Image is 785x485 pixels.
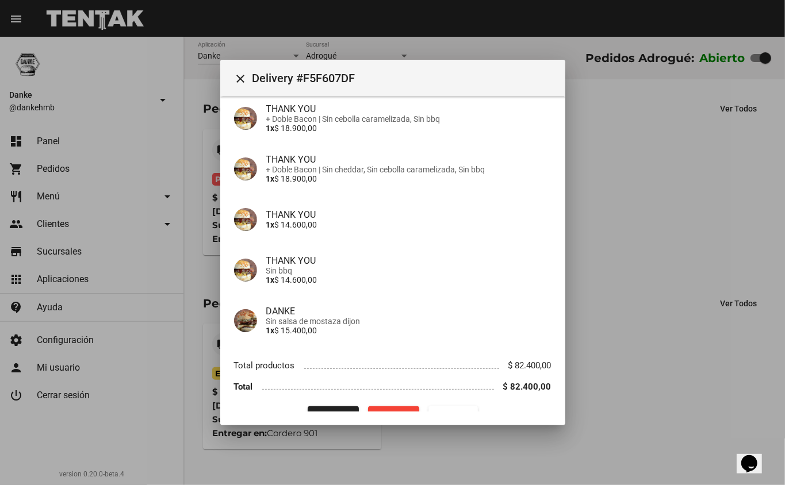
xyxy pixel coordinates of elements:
h4: THANK YOU [266,103,552,114]
button: Cancelar [368,406,419,427]
span: + Doble Bacon | Sin cheddar, Sin cebolla caramelizada, Sin bbq [266,165,552,174]
b: 1x [266,275,275,284]
b: 1x [266,326,275,335]
h4: THANK YOU [266,209,552,220]
b: 1x [266,174,275,183]
p: $ 14.600,00 [266,220,552,229]
h4: THANK YOU [266,154,552,165]
span: Delivery #F5F607DF [252,69,556,87]
h4: DANKE [266,306,552,317]
button: Imprimir [428,406,478,427]
iframe: chat widget [737,439,773,474]
li: Total $ 82.400,00 [234,376,552,397]
b: 1x [266,124,275,133]
p: $ 18.900,00 [266,124,552,133]
img: 48a15a04-7897-44e6-b345-df5d36d107ba.png [234,157,257,180]
img: 9b67af88-acb8-4e0b-8250-5d5c40f1c61a.png [234,309,257,332]
p: $ 18.900,00 [266,174,552,183]
li: Total productos $ 82.400,00 [234,355,552,376]
h4: THANK YOU [266,255,552,266]
p: $ 15.400,00 [266,326,552,335]
span: Sin salsa de mostaza dijon [266,317,552,326]
span: Sin bbq [266,266,552,275]
span: + Doble Bacon | Sin cebolla caramelizada, Sin bbq [266,114,552,124]
img: 48a15a04-7897-44e6-b345-df5d36d107ba.png [234,208,257,231]
p: $ 14.600,00 [266,275,552,284]
button: Cerrar [229,67,252,90]
mat-icon: Cerrar [234,72,248,86]
img: 48a15a04-7897-44e6-b345-df5d36d107ba.png [234,259,257,282]
img: 48a15a04-7897-44e6-b345-df5d36d107ba.png [234,107,257,130]
button: Procesar [308,406,359,427]
b: 1x [266,220,275,229]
